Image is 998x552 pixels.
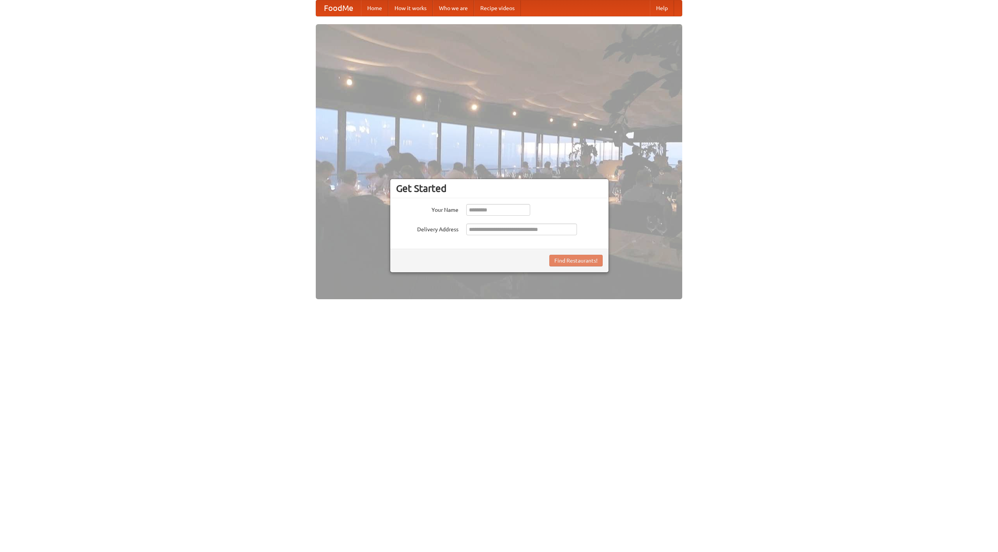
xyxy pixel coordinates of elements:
a: Recipe videos [474,0,521,16]
label: Delivery Address [396,224,458,233]
a: How it works [388,0,433,16]
a: Home [361,0,388,16]
button: Find Restaurants! [549,255,603,266]
a: Help [650,0,674,16]
label: Your Name [396,204,458,214]
h3: Get Started [396,183,603,194]
a: Who we are [433,0,474,16]
a: FoodMe [316,0,361,16]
